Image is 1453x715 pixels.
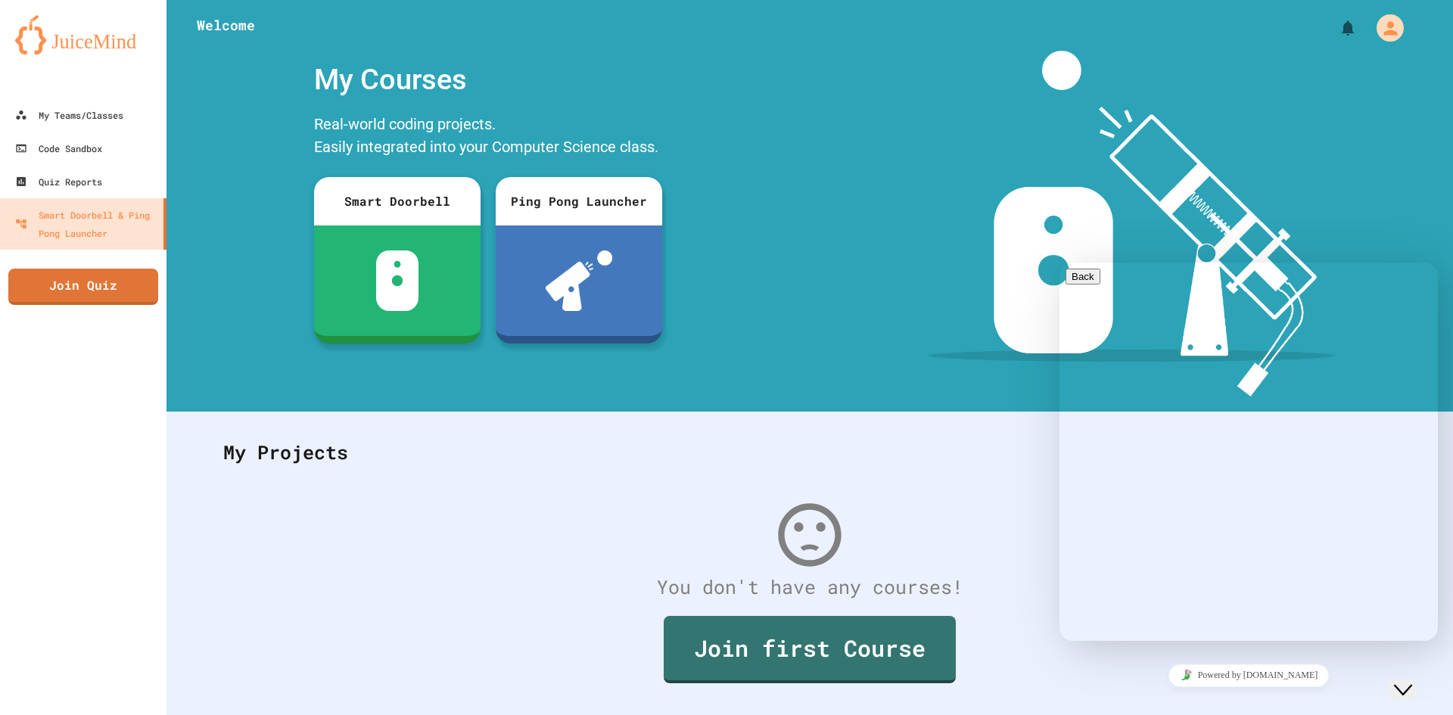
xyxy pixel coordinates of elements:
div: My Projects [208,423,1411,482]
div: My Notifications [1311,15,1361,41]
iframe: chat widget [1059,263,1438,641]
a: Join first Course [664,616,956,683]
div: You don't have any courses! [208,573,1411,602]
div: My Courses [306,51,670,109]
div: Ping Pong Launcher [496,177,662,225]
div: My Account [1361,11,1408,45]
div: My Teams/Classes [15,106,123,124]
div: Real-world coding projects. Easily integrated into your Computer Science class. [306,109,670,166]
div: Code Sandbox [15,139,102,157]
iframe: chat widget [1389,654,1438,700]
img: banner-image-my-projects.png [929,51,1334,396]
img: ppl-with-ball.png [546,250,613,311]
div: Smart Doorbell [314,177,481,225]
img: sdb-white.svg [376,250,419,311]
div: Quiz Reports [15,173,102,191]
div: Smart Doorbell & Ping Pong Launcher [15,206,157,242]
img: logo-orange.svg [15,15,151,54]
iframe: chat widget [1059,658,1438,692]
a: Join Quiz [8,269,158,305]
